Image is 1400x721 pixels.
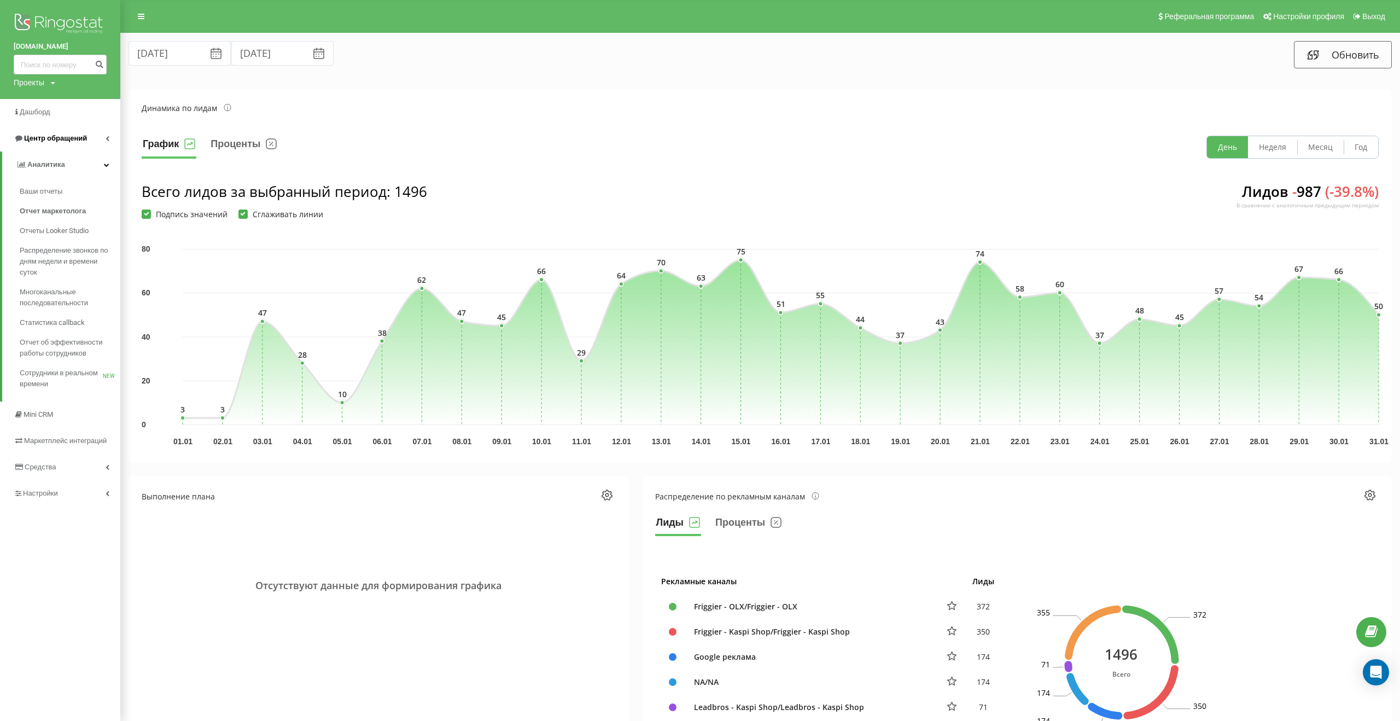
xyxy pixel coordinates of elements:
text: 3 [180,404,185,415]
a: Многоканальные последовательности [20,282,120,313]
span: Средства [25,463,56,471]
div: Всего лидов за выбранный период : 1496 [142,182,427,201]
text: 74 [976,248,984,259]
div: Распределение по рекламным каналам [655,491,819,502]
text: 26.01 [1170,437,1189,446]
a: Отчет об эффективности работы сотрудников [20,333,120,363]
div: В сравнении с аналогичным предыдущим периодом [1236,201,1379,209]
text: 30.01 [1329,437,1349,446]
div: NA/NA [689,676,932,688]
div: Всего [1105,668,1137,679]
div: 1496 [1105,644,1137,664]
button: График [142,136,196,159]
th: Лиды [966,568,1000,594]
text: 20.01 [931,437,950,446]
span: Дашборд [20,108,50,116]
text: 80 [142,245,150,253]
a: Распределение звонков по дням недели и времени суток [20,241,120,282]
text: 22.01 [1011,437,1030,446]
text: 38 [378,328,387,338]
text: 18.01 [851,437,870,446]
button: Год [1344,136,1378,158]
span: Распределение звонков по дням недели и времени суток [20,245,115,278]
div: Google реклама [689,651,932,662]
text: 25.01 [1130,437,1150,446]
text: 29.01 [1290,437,1309,446]
td: 174 [966,670,1000,695]
text: 10.01 [532,437,551,446]
span: Ваши отчеты [20,186,62,197]
text: 37 [1095,330,1104,340]
span: Сотрудники в реальном времени [20,368,103,389]
text: 45 [1175,312,1184,322]
text: 03.01 [253,437,272,446]
a: Статистика callback [20,313,120,333]
text: 45 [497,312,506,322]
div: Friggier - OLX/Friggier - OLX [689,601,932,612]
span: Отчет маркетолога [20,206,86,217]
text: 02.01 [213,437,232,446]
text: 58 [1016,283,1024,294]
text: 11.01 [572,437,591,446]
text: 64 [617,270,626,281]
text: 54 [1255,292,1263,303]
text: 67 [1294,264,1303,274]
span: Многоканальные последовательности [20,287,115,309]
text: 08.01 [452,437,471,446]
button: Месяц [1297,136,1344,158]
text: 60 [142,288,150,297]
text: 14.01 [692,437,711,446]
a: Сотрудники в реальном времениNEW [20,363,120,394]
text: 12.01 [612,437,631,446]
text: 70 [657,257,666,268]
div: Динамика по лидам [142,102,231,114]
td: 372 [966,594,1000,619]
div: Open Intercom Messenger [1363,659,1389,685]
div: Friggier - Kaspi Shop/Friggier - Kaspi Shop [689,626,932,637]
a: Отчет маркетолога [20,201,120,221]
text: 27.01 [1210,437,1229,446]
text: 04.01 [293,437,312,446]
span: Отчеты Looker Studio [20,225,89,236]
text: 29 [577,347,586,358]
text: 13.01 [652,437,671,446]
span: Аналитика [27,160,65,168]
div: Leadbros - Kaspi Shop/Leadbros - Kaspi Shop [689,701,932,713]
text: 60 [1055,279,1064,289]
text: 07.01 [412,437,431,446]
text: 09.01 [492,437,511,446]
text: 20 [142,376,150,385]
td: 350 [966,619,1000,644]
text: 06.01 [372,437,392,446]
span: Маркетплейс интеграций [24,437,107,445]
text: 55 [816,290,825,300]
text: 71 [1042,659,1051,670]
text: 47 [258,307,267,318]
text: 44 [856,314,865,324]
text: 0 [142,420,146,429]
label: Сглаживать линии [238,210,323,219]
span: Mini CRM [24,410,53,418]
span: Статистика callback [20,317,85,328]
text: 51 [777,299,785,309]
text: 63 [697,272,705,283]
text: 57 [1215,286,1223,296]
text: 66 [1334,266,1343,276]
span: Настройки [23,489,58,497]
text: 05.01 [333,437,352,446]
text: 21.01 [971,437,990,446]
text: 10 [338,389,347,399]
td: 71 [966,695,1000,720]
a: Отчеты Looker Studio [20,221,120,241]
a: Аналитика [2,152,120,178]
span: Реферальная программа [1164,12,1254,21]
th: Рекламные каналы [655,568,967,594]
span: - [1292,182,1297,201]
a: [DOMAIN_NAME] [14,41,107,52]
a: Ваши отчеты [20,182,120,201]
img: Ringostat logo [14,11,107,38]
span: Выход [1362,12,1385,21]
text: 19.01 [891,437,910,446]
span: Отчет об эффективности работы сотрудников [20,337,115,359]
input: Поиск по номеру [14,55,107,74]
